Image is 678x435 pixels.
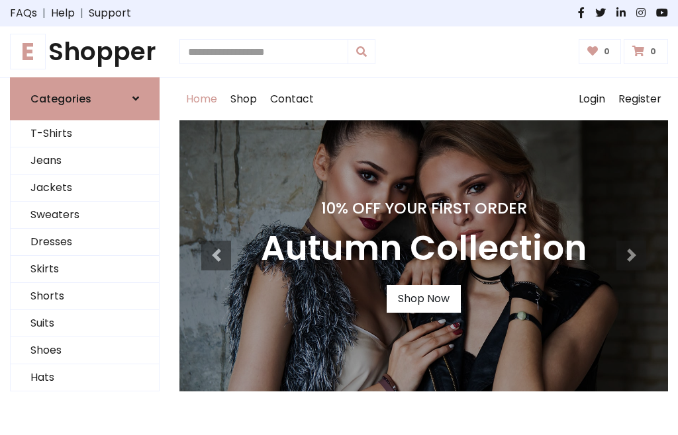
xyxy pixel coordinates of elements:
a: Contact [264,78,320,120]
a: 0 [579,39,622,64]
span: 0 [647,46,659,58]
a: Register [612,78,668,120]
a: FAQs [10,5,37,21]
a: Shorts [11,283,159,310]
a: Shoes [11,337,159,364]
a: Dresses [11,229,159,256]
a: EShopper [10,37,160,67]
a: Hats [11,364,159,391]
a: Support [89,5,131,21]
a: Login [572,78,612,120]
a: Shop Now [387,285,461,313]
a: T-Shirts [11,120,159,147]
a: Help [51,5,75,21]
a: Jeans [11,147,159,175]
h6: Categories [30,93,91,105]
a: Sweaters [11,202,159,229]
a: Home [179,78,224,120]
a: Jackets [11,175,159,202]
h1: Shopper [10,37,160,67]
a: Suits [11,310,159,337]
a: Categories [10,77,160,120]
span: E [10,34,46,69]
a: Skirts [11,256,159,283]
h3: Autumn Collection [261,228,587,269]
span: | [75,5,89,21]
a: Shop [224,78,264,120]
span: | [37,5,51,21]
a: 0 [624,39,668,64]
span: 0 [601,46,613,58]
h4: 10% Off Your First Order [261,199,587,217]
